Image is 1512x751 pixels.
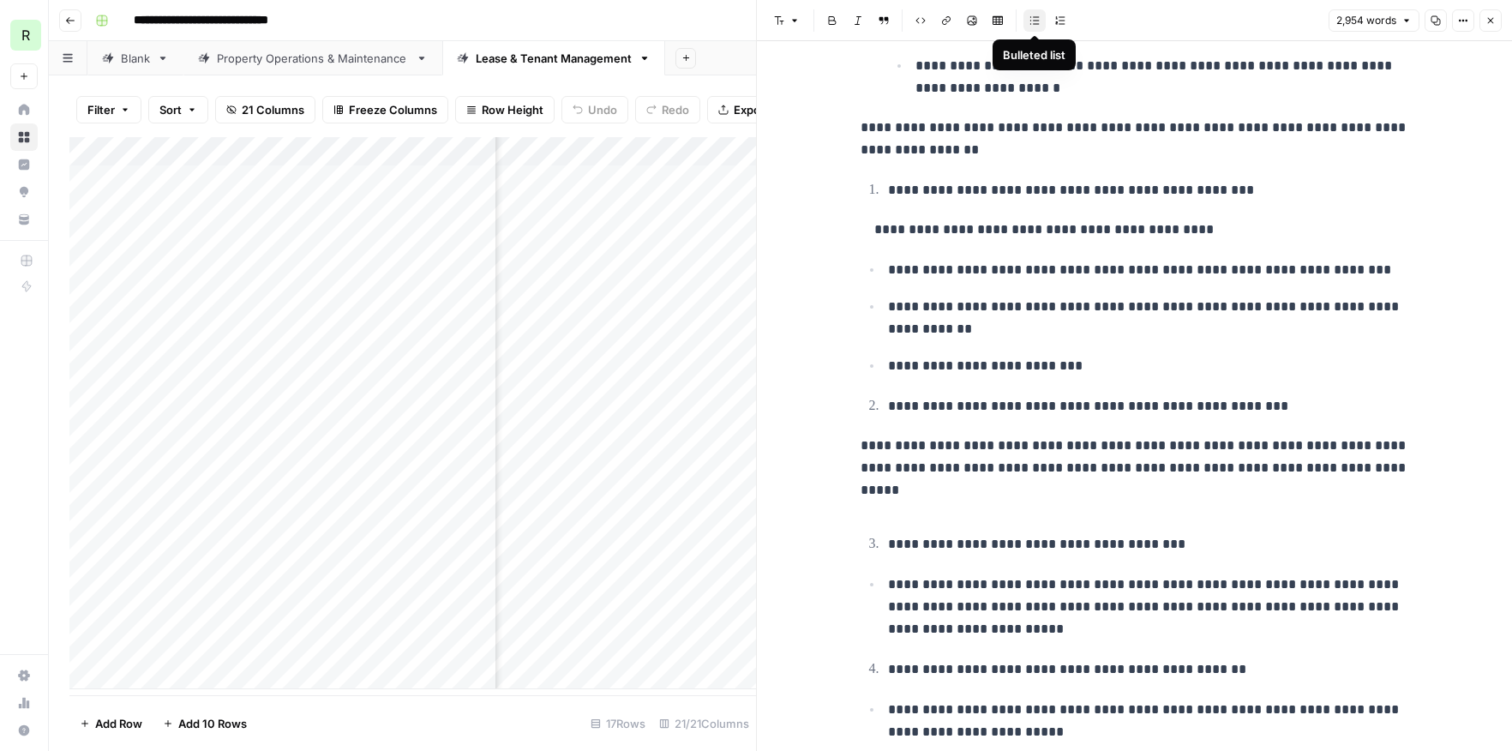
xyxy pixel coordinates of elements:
[10,96,38,123] a: Home
[178,715,247,732] span: Add 10 Rows
[10,178,38,206] a: Opportunities
[10,14,38,57] button: Workspace: Re-Leased
[153,710,257,737] button: Add 10 Rows
[442,41,665,75] a: Lease & Tenant Management
[349,101,437,118] span: Freeze Columns
[242,101,304,118] span: 21 Columns
[734,101,795,118] span: Export CSV
[482,101,543,118] span: Row Height
[455,96,555,123] button: Row Height
[87,101,115,118] span: Filter
[1336,13,1396,28] span: 2,954 words
[215,96,315,123] button: 21 Columns
[76,96,141,123] button: Filter
[10,717,38,744] button: Help + Support
[588,101,617,118] span: Undo
[10,151,38,178] a: Insights
[584,710,652,737] div: 17 Rows
[121,50,150,67] div: Blank
[10,662,38,689] a: Settings
[1329,9,1419,32] button: 2,954 words
[652,710,756,737] div: 21/21 Columns
[95,715,142,732] span: Add Row
[159,101,182,118] span: Sort
[87,41,183,75] a: Blank
[148,96,208,123] button: Sort
[69,710,153,737] button: Add Row
[662,101,689,118] span: Redo
[10,689,38,717] a: Usage
[1003,46,1065,63] div: Bulleted list
[635,96,700,123] button: Redo
[707,96,806,123] button: Export CSV
[10,206,38,233] a: Your Data
[217,50,409,67] div: Property Operations & Maintenance
[21,25,30,45] span: R
[183,41,442,75] a: Property Operations & Maintenance
[561,96,628,123] button: Undo
[322,96,448,123] button: Freeze Columns
[10,123,38,151] a: Browse
[476,50,632,67] div: Lease & Tenant Management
